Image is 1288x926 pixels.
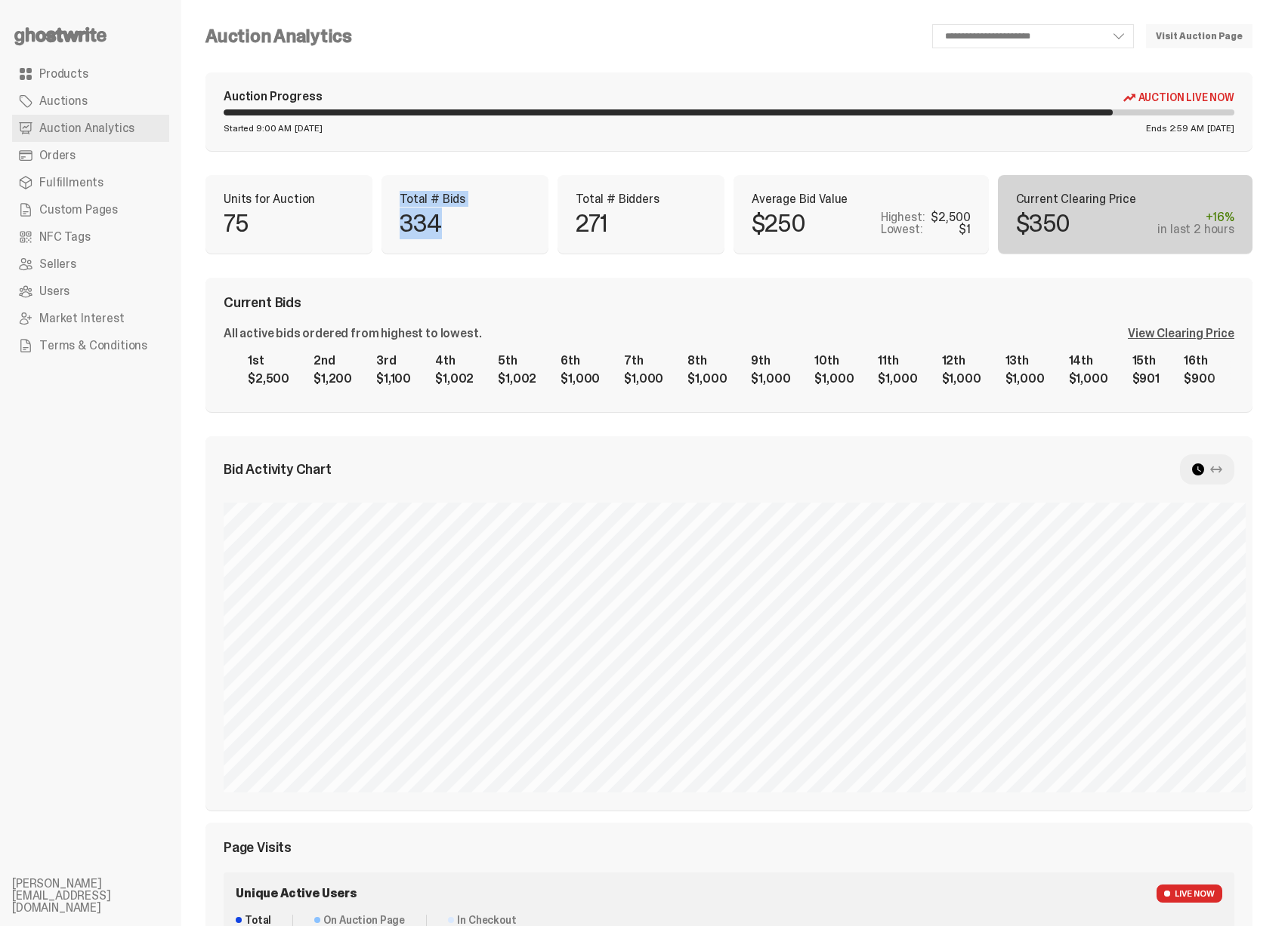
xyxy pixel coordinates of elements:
a: Visit Auction Page [1146,24,1252,48]
p: Highest: [881,211,925,223]
span: Market Interest [39,312,125,325]
p: Units for Auction [224,193,354,205]
a: Sellers [12,251,169,278]
p: Current Clearing Price [1016,193,1235,205]
a: Products [12,60,169,88]
span: Started 9:00 AM [224,124,292,133]
div: $1,000 [1069,373,1108,385]
span: Current Bids [224,296,301,309]
a: Orders [12,142,169,169]
span: Unique Active Users [236,888,357,900]
div: $1,100 [376,373,411,385]
div: 6th [561,355,600,367]
dt: Total [236,915,271,925]
div: 3rd [376,355,411,367]
p: Total # Bids [400,193,530,205]
p: $250 [752,211,805,235]
span: LIVE NOW [1157,884,1222,903]
a: Auction Analytics [12,115,169,142]
p: 271 [576,211,608,235]
div: 15th [1132,355,1160,367]
div: $1,200 [314,373,352,385]
div: All active bids ordered from highest to lowest. [224,328,481,340]
a: NFC Tags [12,223,169,251]
span: NFC Tags [39,231,91,243]
div: 5th [498,355,536,367]
div: 1st [248,355,289,367]
span: Auction Live Now [1138,91,1234,103]
a: Auctions [12,88,169,115]
div: 12th [942,355,981,367]
span: Bid Activity Chart [224,463,332,476]
div: 10th [814,355,854,367]
div: 13th [1005,355,1045,367]
div: 4th [435,355,474,367]
p: 334 [400,211,442,235]
span: Sellers [39,258,76,270]
span: Auction Analytics [39,122,134,134]
p: Total # Bidders [576,193,706,205]
h4: Auction Analytics [205,27,352,45]
span: Custom Pages [39,204,118,216]
dt: On Auction Page [314,915,405,925]
div: $900 [1184,373,1215,385]
div: 9th [751,355,790,367]
div: $2,500 [931,211,970,223]
div: $1,002 [498,373,536,385]
div: $1,002 [435,373,474,385]
div: in last 2 hours [1157,223,1234,235]
a: Terms & Conditions [12,332,169,359]
div: 8th [687,355,727,367]
span: Ends 2:59 AM [1146,124,1204,133]
div: View Clearing Price [1128,328,1234,340]
span: Fulfillments [39,177,103,189]
a: Market Interest [12,305,169,332]
div: 16th [1184,355,1215,367]
p: $350 [1016,211,1070,235]
span: [DATE] [1207,124,1234,133]
p: Lowest: [881,223,923,235]
p: 75 [224,211,248,235]
div: 11th [878,355,917,367]
div: $1,000 [814,373,854,385]
div: $1,000 [751,373,790,385]
p: Average Bid Value [752,193,971,205]
div: $1,000 [687,373,727,385]
span: Products [39,68,88,80]
div: $1,000 [561,373,600,385]
a: Custom Pages [12,196,169,223]
a: Users [12,278,169,305]
dt: In Checkout [448,915,516,925]
div: $1,000 [942,373,981,385]
div: $1 [959,223,971,235]
span: Terms & Conditions [39,340,147,352]
div: 14th [1069,355,1108,367]
span: Page Visits [224,841,292,854]
span: Auctions [39,95,88,107]
div: $1,000 [624,373,663,385]
span: [DATE] [295,124,322,133]
a: Fulfillments [12,169,169,196]
span: Orders [39,149,76,162]
div: +16% [1157,211,1234,223]
div: 7th [624,355,663,367]
div: $1,000 [1005,373,1045,385]
span: Users [39,285,69,297]
div: $1,000 [878,373,917,385]
div: 2nd [314,355,352,367]
div: $901 [1132,373,1160,385]
div: Auction Progress [224,91,322,103]
li: [PERSON_NAME][EMAIL_ADDRESS][DOMAIN_NAME] [12,878,193,914]
div: $2,500 [248,373,289,385]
